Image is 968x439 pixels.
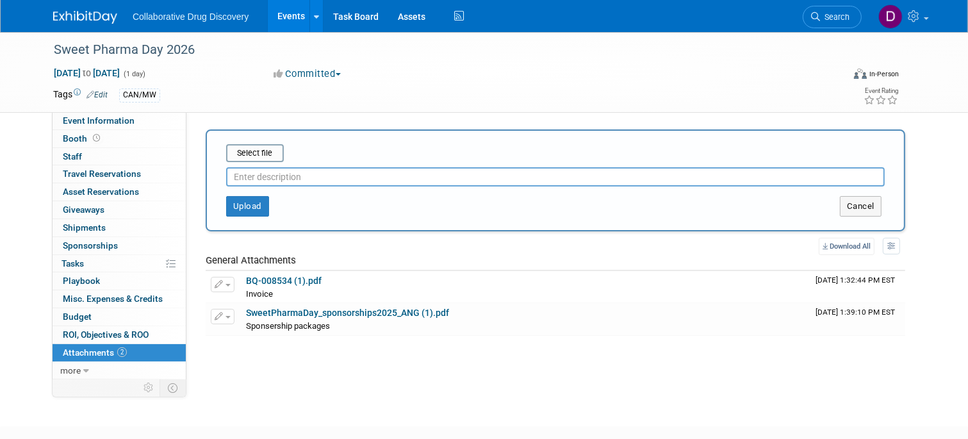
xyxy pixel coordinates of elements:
span: Upload Timestamp [816,308,895,317]
input: Enter description [226,167,885,186]
a: Asset Reservations [53,183,186,201]
button: Cancel [840,196,882,217]
span: [DATE] [DATE] [53,67,120,79]
img: ExhibitDay [53,11,117,24]
span: Invoice [246,289,273,299]
a: more [53,362,186,379]
td: Toggle Event Tabs [160,379,186,396]
td: Tags [53,88,108,103]
span: Upload Timestamp [816,276,895,285]
span: Collaborative Drug Discovery [133,12,249,22]
span: Misc. Expenses & Credits [63,294,163,304]
a: Staff [53,148,186,165]
td: Upload Timestamp [810,303,905,335]
a: SweetPharmaDay_sponsorships2025_ANG (1).pdf [246,308,449,318]
span: Booth not reserved yet [90,133,103,143]
span: Event Information [63,115,135,126]
div: Event Format [774,67,899,86]
button: Committed [270,67,346,81]
div: CAN/MW [119,88,160,102]
span: (1 day) [122,70,145,78]
div: Event Rating [864,88,898,94]
div: In-Person [869,69,899,79]
a: Search [803,6,862,28]
a: Download All [819,238,874,255]
span: Playbook [63,276,100,286]
a: Booth [53,130,186,147]
img: Daniel Castro [878,4,903,29]
a: Tasks [53,255,186,272]
a: Travel Reservations [53,165,186,183]
span: General Attachments [206,254,296,266]
span: Giveaways [63,204,104,215]
span: Attachments [63,347,127,358]
a: Playbook [53,272,186,290]
span: Staff [63,151,82,162]
span: 2 [117,347,127,357]
a: Giveaways [53,201,186,219]
a: BQ-008534 (1).pdf [246,276,322,286]
span: Shipments [63,222,106,233]
span: Search [820,12,849,22]
span: Sponsorships [63,240,118,251]
span: Sponsership packages [246,321,330,331]
a: Shipments [53,219,186,236]
span: Travel Reservations [63,169,141,179]
span: ROI, Objectives & ROO [63,329,149,340]
span: to [81,68,93,78]
div: Sweet Pharma Day 2026 [49,38,827,62]
a: ROI, Objectives & ROO [53,326,186,344]
a: Sponsorships [53,237,186,254]
img: Format-Inperson.png [854,69,867,79]
a: Attachments2 [53,344,186,361]
button: Upload [226,196,269,217]
td: Personalize Event Tab Strip [138,379,160,396]
td: Upload Timestamp [810,271,905,303]
a: Edit [86,90,108,99]
span: Budget [63,311,92,322]
a: Misc. Expenses & Credits [53,290,186,308]
span: Tasks [62,258,84,269]
span: Booth [63,133,103,144]
span: more [60,365,81,376]
span: Asset Reservations [63,186,139,197]
a: Budget [53,308,186,326]
a: Event Information [53,112,186,129]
